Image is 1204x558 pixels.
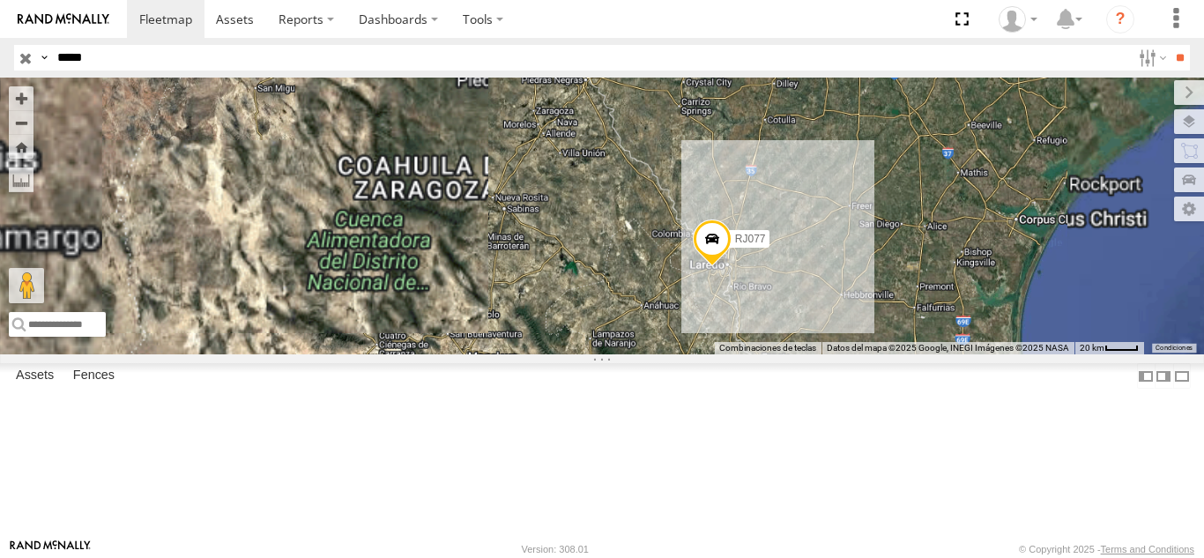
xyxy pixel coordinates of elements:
a: Visit our Website [10,540,91,558]
button: Zoom out [9,110,33,135]
button: Zoom in [9,86,33,110]
label: Search Filter Options [1132,45,1170,71]
div: Taylete Medina [992,6,1044,33]
label: Hide Summary Table [1173,363,1191,389]
div: © Copyright 2025 - [1019,544,1194,554]
label: Map Settings [1174,197,1204,221]
label: Dock Summary Table to the Right [1155,363,1172,389]
button: Escala del mapa: 20 km por 35 píxeles [1074,342,1144,354]
a: Condiciones (se abre en una nueva pestaña) [1156,344,1193,351]
span: RJ077 [735,233,766,245]
label: Dock Summary Table to the Left [1137,363,1155,389]
span: Datos del mapa ©2025 Google, INEGI Imágenes ©2025 NASA [827,343,1069,353]
a: Terms and Conditions [1101,544,1194,554]
i: ? [1106,5,1134,33]
span: 20 km [1080,343,1104,353]
img: rand-logo.svg [18,13,109,26]
label: Measure [9,167,33,192]
label: Fences [64,364,123,389]
button: Zoom Home [9,135,33,159]
label: Search Query [37,45,51,71]
div: Version: 308.01 [522,544,589,554]
label: Assets [7,364,63,389]
button: Combinaciones de teclas [719,342,816,354]
button: Arrastra el hombrecito naranja al mapa para abrir Street View [9,268,44,303]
